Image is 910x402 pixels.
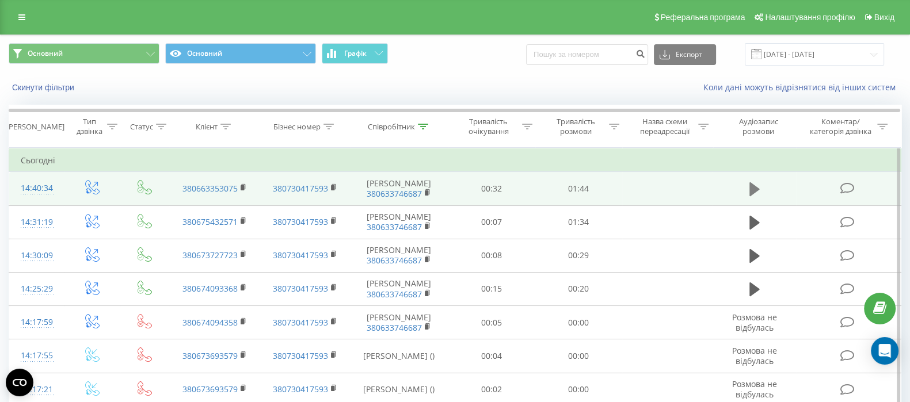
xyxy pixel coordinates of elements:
a: 380674094358 [182,317,238,328]
div: 14:40:34 [21,177,53,200]
td: [PERSON_NAME] [351,172,448,205]
div: [PERSON_NAME] [6,122,64,132]
span: Вихід [874,13,894,22]
button: Основний [9,43,159,64]
td: 01:34 [535,205,622,239]
td: [PERSON_NAME] [351,205,448,239]
span: Основний [28,49,63,58]
a: 380673693579 [182,384,238,395]
button: Open CMP widget [6,369,33,396]
td: 01:44 [535,172,622,205]
span: Розмова не відбулась [732,312,777,333]
a: 380633746687 [367,322,422,333]
a: 380663353075 [182,183,238,194]
a: 380730417593 [273,384,328,395]
a: 380633746687 [367,188,422,199]
div: Клієнт [196,122,218,132]
div: Тривалість розмови [546,117,606,136]
td: [PERSON_NAME] [351,239,448,272]
span: Реферальна програма [661,13,745,22]
td: 00:00 [535,306,622,339]
div: 14:17:21 [21,378,53,401]
span: Графік [344,49,367,58]
td: 00:07 [448,205,535,239]
td: [PERSON_NAME] [351,272,448,305]
a: 380673693579 [182,350,238,361]
td: 00:20 [535,272,622,305]
a: 380730417593 [273,183,328,194]
div: 14:25:29 [21,278,53,300]
a: 380730417593 [273,250,328,261]
div: 14:17:55 [21,344,53,367]
td: 00:29 [535,239,622,272]
div: Назва схеми переадресації [634,117,695,136]
td: 00:15 [448,272,535,305]
span: Налаштування профілю [765,13,855,22]
input: Пошук за номером [526,44,648,65]
span: Розмова не відбулась [732,345,777,366]
a: 380675432571 [182,216,238,227]
td: Сьогодні [9,149,901,172]
td: 00:08 [448,239,535,272]
a: 380633746687 [367,255,422,266]
td: 00:04 [448,339,535,373]
a: 380730417593 [273,317,328,328]
div: 14:17:59 [21,311,53,334]
a: 380674093368 [182,283,238,294]
div: Бізнес номер [273,122,321,132]
td: [PERSON_NAME] [351,306,448,339]
button: Скинути фільтри [9,82,80,93]
div: Тривалість очікування [458,117,519,136]
td: [PERSON_NAME] () [351,339,448,373]
div: Аудіозапис розмови [723,117,793,136]
a: Коли дані можуть відрізнятися вiд інших систем [703,82,901,93]
button: Основний [165,43,316,64]
div: Open Intercom Messenger [871,337,898,365]
a: 380730417593 [273,350,328,361]
div: 14:31:19 [21,211,53,233]
div: Тип дзвінка [75,117,104,136]
button: Графік [322,43,388,64]
a: 380673727723 [182,250,238,261]
div: Статус [130,122,153,132]
td: 00:32 [448,172,535,205]
div: Співробітник [368,122,415,132]
td: 00:05 [448,306,535,339]
span: Розмова не відбулась [732,378,777,400]
a: 380730417593 [273,283,328,294]
div: Коментар/категорія дзвінка [807,117,874,136]
button: Експорт [654,44,716,65]
a: 380633746687 [367,289,422,300]
a: 380730417593 [273,216,328,227]
td: 00:00 [535,339,622,373]
div: 14:30:09 [21,244,53,267]
a: 380633746687 [367,221,422,232]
